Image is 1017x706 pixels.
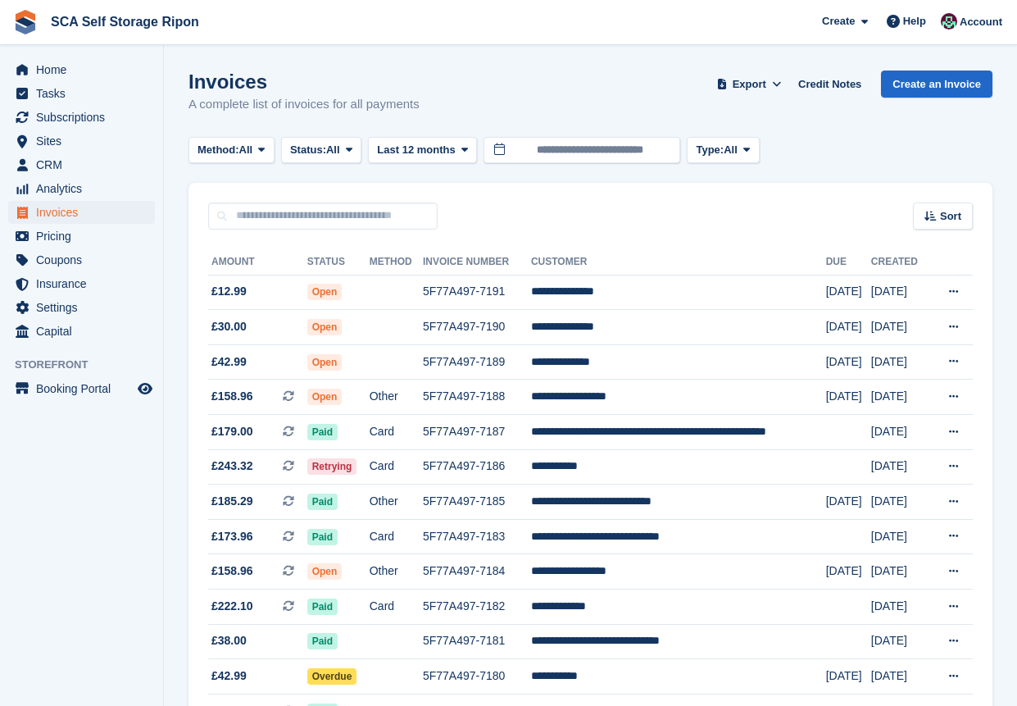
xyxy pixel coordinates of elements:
[36,248,134,271] span: Coupons
[36,296,134,319] span: Settings
[307,424,338,440] span: Paid
[423,415,531,450] td: 5F77A497-7187
[307,668,357,685] span: Overdue
[8,320,155,343] a: menu
[826,310,871,345] td: [DATE]
[188,95,420,114] p: A complete list of invoices for all payments
[423,590,531,625] td: 5F77A497-7182
[281,137,361,164] button: Status: All
[423,554,531,590] td: 5F77A497-7184
[871,275,930,310] td: [DATE]
[211,458,253,475] span: £243.32
[871,249,930,276] th: Created
[370,519,423,554] td: Card
[423,519,531,554] td: 5F77A497-7183
[871,449,930,485] td: [DATE]
[211,598,253,615] span: £222.10
[36,153,134,176] span: CRM
[307,494,338,510] span: Paid
[307,529,338,545] span: Paid
[197,142,239,158] span: Method:
[307,284,343,300] span: Open
[36,225,134,248] span: Pricing
[696,142,724,158] span: Type:
[423,449,531,485] td: 5F77A497-7186
[8,130,155,153] a: menu
[188,71,420,93] h1: Invoices
[211,353,247,371] span: £42.99
[44,8,206,35] a: SCA Self Storage Ripon
[871,659,930,695] td: [DATE]
[211,423,253,440] span: £179.00
[370,485,423,520] td: Other
[307,563,343,580] span: Open
[8,82,155,105] a: menu
[423,485,531,520] td: 5F77A497-7185
[423,380,531,415] td: 5F77A497-7188
[370,415,423,450] td: Card
[871,310,930,345] td: [DATE]
[871,380,930,415] td: [DATE]
[36,130,134,153] span: Sites
[307,249,370,276] th: Status
[724,142,738,158] span: All
[36,177,134,200] span: Analytics
[211,528,253,545] span: £173.96
[36,272,134,295] span: Insurance
[881,71,992,98] a: Create an Invoice
[8,248,155,271] a: menu
[15,357,163,373] span: Storefront
[13,10,38,34] img: stora-icon-8386f47178a22dfd0bd8f6a31ec36ba5ce8667c1dd55bd0f319d3a0aa187defe.svg
[423,310,531,345] td: 5F77A497-7190
[239,142,253,158] span: All
[211,388,253,405] span: £158.96
[370,590,423,625] td: Card
[307,354,343,371] span: Open
[307,633,338,649] span: Paid
[941,13,957,30] img: Sam Chapman
[826,485,871,520] td: [DATE]
[307,458,357,475] span: Retrying
[8,153,155,176] a: menu
[377,142,455,158] span: Last 12 months
[188,137,275,164] button: Method: All
[211,563,253,580] span: £158.96
[370,249,423,276] th: Method
[822,13,855,30] span: Create
[423,275,531,310] td: 5F77A497-7191
[713,71,785,98] button: Export
[826,659,871,695] td: [DATE]
[871,485,930,520] td: [DATE]
[370,554,423,590] td: Other
[8,106,155,129] a: menu
[211,283,247,300] span: £12.99
[871,344,930,380] td: [DATE]
[36,82,134,105] span: Tasks
[307,599,338,615] span: Paid
[733,76,766,93] span: Export
[8,225,155,248] a: menu
[211,632,247,649] span: £38.00
[826,554,871,590] td: [DATE]
[326,142,340,158] span: All
[940,208,961,225] span: Sort
[423,344,531,380] td: 5F77A497-7189
[211,318,247,335] span: £30.00
[871,519,930,554] td: [DATE]
[36,377,134,400] span: Booking Portal
[211,667,247,685] span: £42.99
[826,380,871,415] td: [DATE]
[36,201,134,224] span: Invoices
[36,320,134,343] span: Capital
[960,14,1002,30] span: Account
[211,493,253,510] span: £185.29
[903,13,926,30] span: Help
[871,415,930,450] td: [DATE]
[368,137,477,164] button: Last 12 months
[290,142,326,158] span: Status:
[423,249,531,276] th: Invoice Number
[826,344,871,380] td: [DATE]
[8,177,155,200] a: menu
[135,379,155,399] a: Preview store
[423,624,531,659] td: 5F77A497-7181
